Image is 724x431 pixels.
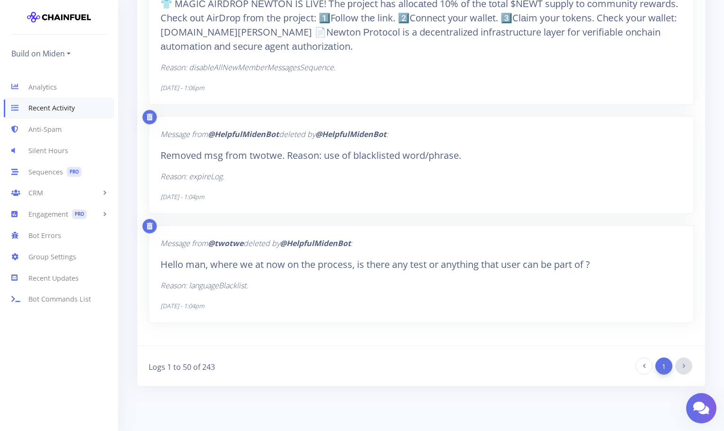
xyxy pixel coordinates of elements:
i: Message from deleted by : [161,238,353,248]
i: Reason: disableAllNewMemberMessagesSequence. [161,62,336,73]
i: Reason: languageBlacklist. [161,280,248,291]
img: chainfuel-logo [27,8,91,27]
i: [DATE] - 1:06pm [161,83,205,92]
div: Logs 1 to 50 of 243 [142,358,421,375]
span: PRO [67,167,81,177]
blockquote: Removed msg from twotwe. Reason: use of blacklisted word/phrase. [161,148,682,163]
a: Recent Activity [4,98,114,119]
span: PRO [72,210,87,220]
i: Message from deleted by : [161,129,388,139]
i: [DATE] - 1:04pm [161,302,205,310]
b: @twotwe [208,238,243,248]
b: @HelpfulMidenBot [315,129,386,139]
i: Reason: expireLog. [161,171,224,182]
b: @HelpfulMidenBot [208,129,279,139]
a: 1 [655,358,672,375]
blockquote: Hello man, where we at now on the process, is there any test or anything that user can be part of ? [161,257,682,272]
b: @HelpfulMidenBot [280,238,351,248]
a: Build on Miden [11,46,71,61]
i: [DATE] - 1:04pm [161,193,205,201]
